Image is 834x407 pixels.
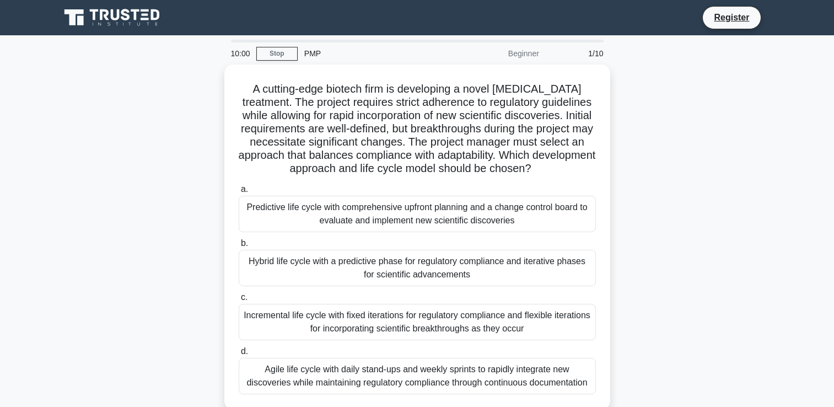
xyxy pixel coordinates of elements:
span: b. [241,238,248,248]
div: Incremental life cycle with fixed iterations for regulatory compliance and flexible iterations fo... [239,304,596,340]
div: Hybrid life cycle with a predictive phase for regulatory compliance and iterative phases for scie... [239,250,596,286]
div: Beginner [449,42,546,65]
span: c. [241,292,247,302]
div: PMP [298,42,449,65]
div: Predictive life cycle with comprehensive upfront planning and a change control board to evaluate ... [239,196,596,232]
div: 1/10 [546,42,610,65]
div: 10:00 [224,42,256,65]
a: Stop [256,47,298,61]
div: Agile life cycle with daily stand-ups and weekly sprints to rapidly integrate new discoveries whi... [239,358,596,394]
span: d. [241,346,248,356]
span: a. [241,184,248,194]
h5: A cutting-edge biotech firm is developing a novel [MEDICAL_DATA] treatment. The project requires ... [238,82,597,176]
a: Register [707,10,756,24]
